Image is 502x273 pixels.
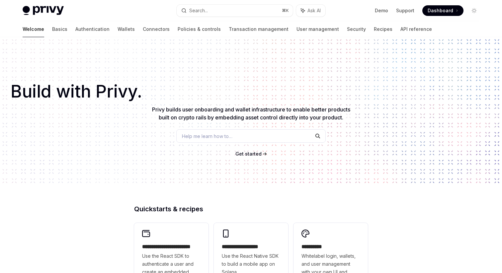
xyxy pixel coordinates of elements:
span: Privy builds user onboarding and wallet infrastructure to enable better products built on crypto ... [152,106,350,121]
span: Build with Privy. [11,86,142,98]
button: Toggle dark mode [469,5,479,16]
a: Demo [375,7,388,14]
a: Support [396,7,414,14]
span: Quickstarts & recipes [134,206,203,212]
span: Help me learn how to… [182,133,232,140]
a: Recipes [374,21,392,37]
a: User management [296,21,339,37]
a: Welcome [23,21,44,37]
a: Wallets [118,21,135,37]
span: ⌘ K [282,8,289,13]
a: Security [347,21,366,37]
a: Policies & controls [178,21,221,37]
img: light logo [23,6,64,15]
a: Connectors [143,21,170,37]
a: Authentication [75,21,110,37]
a: Dashboard [422,5,463,16]
button: Ask AI [296,5,325,17]
a: Transaction management [229,21,289,37]
span: Dashboard [428,7,453,14]
a: Get started [235,151,262,157]
div: Search... [189,7,208,15]
button: Search...⌘K [177,5,293,17]
a: API reference [400,21,432,37]
a: Basics [52,21,67,37]
span: Ask AI [307,7,321,14]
